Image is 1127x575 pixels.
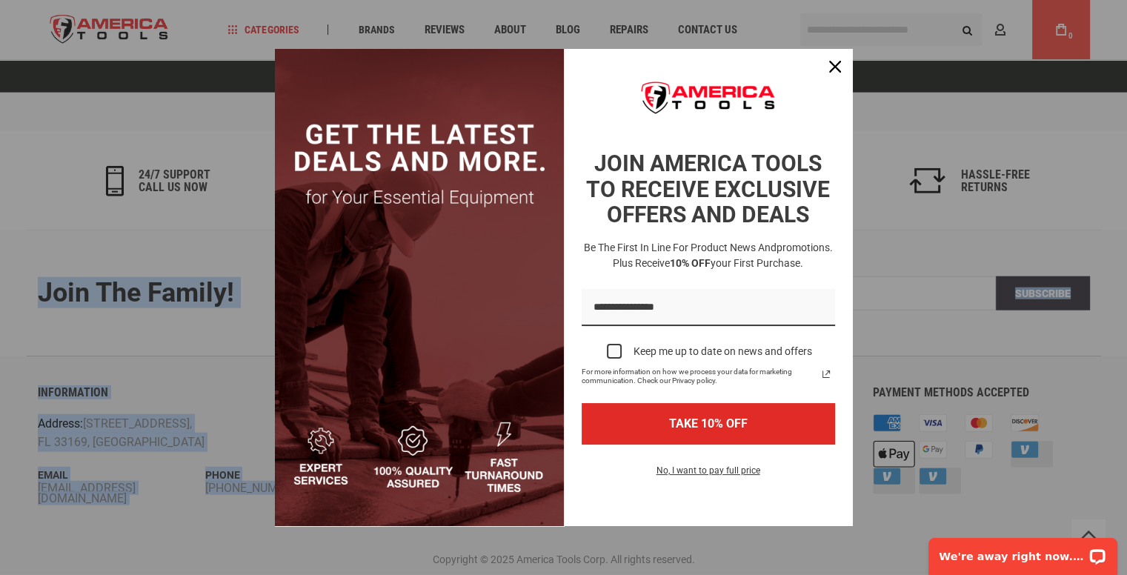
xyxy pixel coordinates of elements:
[586,150,830,227] strong: JOIN AMERICA TOOLS TO RECEIVE EXCLUSIVE OFFERS AND DEALS
[634,345,812,358] div: Keep me up to date on news and offers
[645,462,772,488] button: No, I want to pay full price
[817,49,853,84] button: Close
[613,242,833,269] span: promotions. Plus receive your first purchase.
[582,403,835,444] button: TAKE 10% OFF
[579,240,838,271] h3: Be the first in line for product news and
[829,61,841,73] svg: close icon
[582,289,835,327] input: Email field
[817,365,835,383] svg: link icon
[919,528,1127,575] iframe: LiveChat chat widget
[582,368,817,385] span: For more information on how we process your data for marketing communication. Check our Privacy p...
[670,257,711,269] strong: 10% OFF
[817,365,835,383] a: Read our Privacy Policy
